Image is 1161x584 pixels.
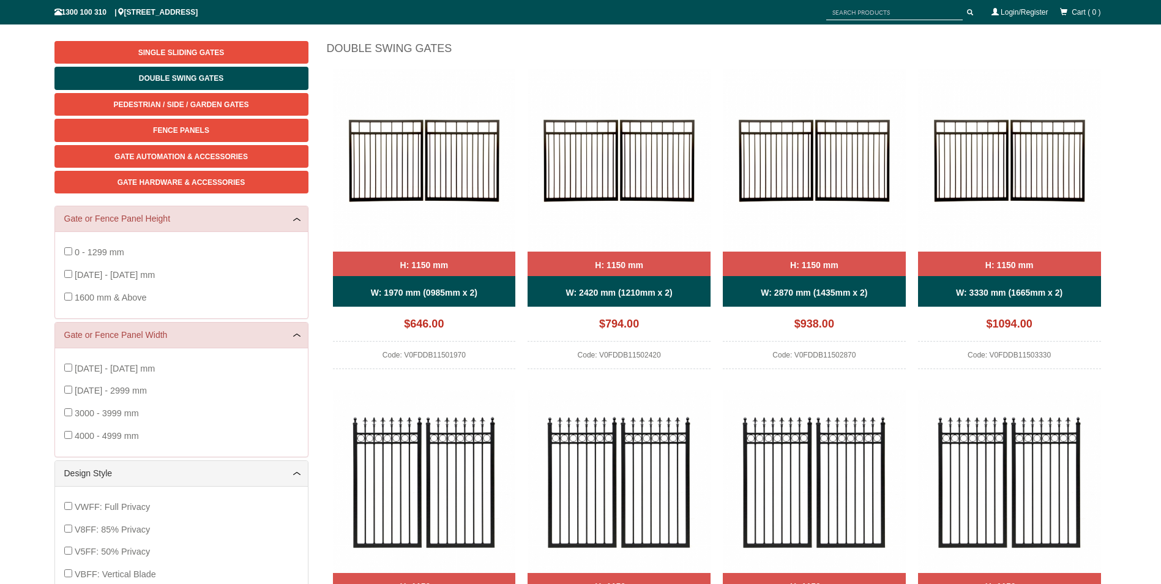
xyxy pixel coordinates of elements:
[54,171,308,193] a: Gate Hardware & Accessories
[723,313,906,342] div: $938.00
[723,348,906,369] div: Code: V0FDDB11502870
[75,386,147,395] span: [DATE] - 2999 mm
[528,390,711,573] img: V0RSDB - Ring and Spear Top (Fleur-de-lis) - Aluminium Double Swing Gates - Matte Black - H: 1150...
[333,348,516,369] div: Code: V0FDDB11501970
[528,69,711,252] img: V0FDDB - Flat Top (Double Top Rail) - Double Aluminium Driveway Gates - Double Swing Gates - Matt...
[54,41,308,64] a: Single Sliding Gates
[723,390,906,573] img: V0RSDB - Ring and Spear Top (Fleur-de-lis) - Aluminium Double Swing Gates - Matte Black - H: 1150...
[333,69,516,369] a: V0FDDB - Flat Top (Double Top Rail) - Double Aluminium Driveway Gates - Double Swing Gates - Matt...
[75,364,155,373] span: [DATE] - [DATE] mm
[566,288,673,298] b: W: 2420 mm (1210mm x 2)
[54,145,308,168] a: Gate Automation & Accessories
[75,547,150,556] span: V5FF: 50% Privacy
[64,467,299,480] a: Design Style
[118,178,245,187] span: Gate Hardware & Accessories
[528,348,711,369] div: Code: V0FDDB11502420
[400,260,449,270] b: H: 1150 mm
[333,390,516,573] img: V0RSDB - Ring and Spear Top (Fleur-de-lis) - Aluminium Double Swing Gates - Matte Black - H: 1150...
[75,569,156,579] span: VBFF: Vertical Blade
[761,288,867,298] b: W: 2870 mm (1435mm x 2)
[113,100,248,109] span: Pedestrian / Side / Garden Gates
[723,69,906,369] a: V0FDDB - Flat Top (Double Top Rail) - Double Aluminium Driveway Gates - Double Swing Gates - Matt...
[75,247,124,257] span: 0 - 1299 mm
[723,69,906,252] img: V0FDDB - Flat Top (Double Top Rail) - Double Aluminium Driveway Gates - Double Swing Gates - Matt...
[75,408,139,418] span: 3000 - 3999 mm
[916,256,1161,541] iframe: LiveChat chat widget
[595,260,643,270] b: H: 1150 mm
[54,119,308,141] a: Fence Panels
[64,329,299,342] a: Gate or Fence Panel Width
[75,293,147,302] span: 1600 mm & Above
[138,48,224,57] span: Single Sliding Gates
[528,69,711,369] a: V0FDDB - Flat Top (Double Top Rail) - Double Aluminium Driveway Gates - Double Swing Gates - Matt...
[826,5,963,20] input: SEARCH PRODUCTS
[54,8,198,17] span: 1300 100 310 | [STREET_ADDRESS]
[75,502,150,512] span: VWFF: Full Privacy
[333,313,516,342] div: $646.00
[75,270,155,280] span: [DATE] - [DATE] mm
[1001,8,1048,17] a: Login/Register
[528,313,711,342] div: $794.00
[64,212,299,225] a: Gate or Fence Panel Height
[918,69,1101,369] a: V0FDDB - Flat Top (Double Top Rail) - Double Aluminium Driveway Gates - Double Swing Gates - Matt...
[918,69,1101,252] img: V0FDDB - Flat Top (Double Top Rail) - Double Aluminium Driveway Gates - Double Swing Gates - Matt...
[790,260,838,270] b: H: 1150 mm
[371,288,477,298] b: W: 1970 mm (0985mm x 2)
[75,525,150,534] span: V8FF: 85% Privacy
[114,152,248,161] span: Gate Automation & Accessories
[75,431,139,441] span: 4000 - 4999 mm
[54,93,308,116] a: Pedestrian / Side / Garden Gates
[139,74,223,83] span: Double Swing Gates
[54,67,308,89] a: Double Swing Gates
[1072,8,1100,17] span: Cart ( 0 )
[327,41,1107,62] h1: Double Swing Gates
[153,126,209,135] span: Fence Panels
[333,69,516,252] img: V0FDDB - Flat Top (Double Top Rail) - Double Aluminium Driveway Gates - Double Swing Gates - Matt...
